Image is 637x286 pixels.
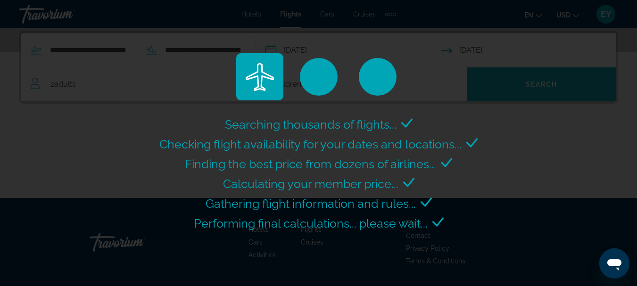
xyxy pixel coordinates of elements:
[225,117,397,131] span: Searching thousands of flights...
[223,177,398,191] span: Calculating your member price...
[194,216,428,230] span: Performing final calculations... please wait...
[599,248,629,278] iframe: Button to launch messaging window
[159,137,462,151] span: Checking flight availability for your dates and locations...
[206,196,416,211] span: Gathering flight information and rules...
[185,157,436,171] span: Finding the best price from dozens of airlines...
